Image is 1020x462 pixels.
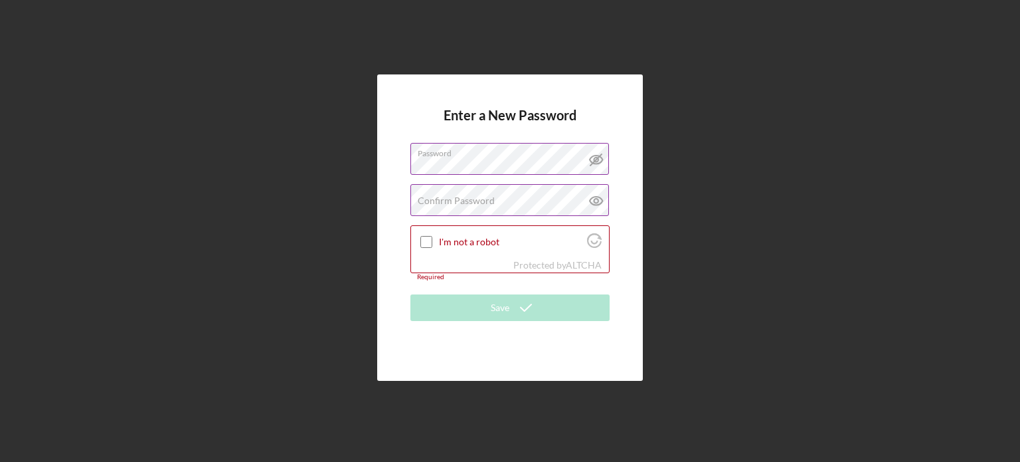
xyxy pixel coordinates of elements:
div: Required [410,273,610,281]
a: Visit Altcha.org [566,259,602,271]
label: I'm not a robot [439,237,583,247]
h4: Enter a New Password [444,108,576,143]
a: Visit Altcha.org [587,239,602,250]
button: Save [410,294,610,321]
div: Save [491,294,509,321]
div: Protected by [513,260,602,271]
label: Password [418,144,609,158]
label: Confirm Password [418,195,495,206]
